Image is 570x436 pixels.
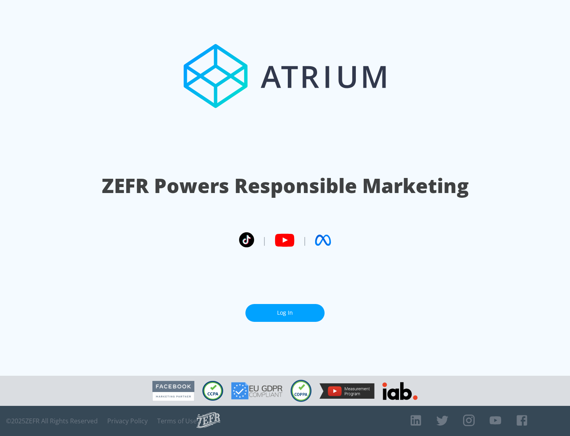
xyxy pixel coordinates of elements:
span: | [262,234,267,246]
a: Privacy Policy [107,417,148,425]
span: | [302,234,307,246]
h1: ZEFR Powers Responsible Marketing [102,172,469,199]
img: COPPA Compliant [291,380,312,402]
img: Facebook Marketing Partner [152,381,194,401]
a: Log In [245,304,325,322]
span: © 2025 ZEFR All Rights Reserved [6,417,98,425]
img: CCPA Compliant [202,381,223,401]
img: YouTube Measurement Program [319,383,374,399]
img: GDPR Compliant [231,382,283,400]
a: Terms of Use [157,417,197,425]
img: IAB [382,382,418,400]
